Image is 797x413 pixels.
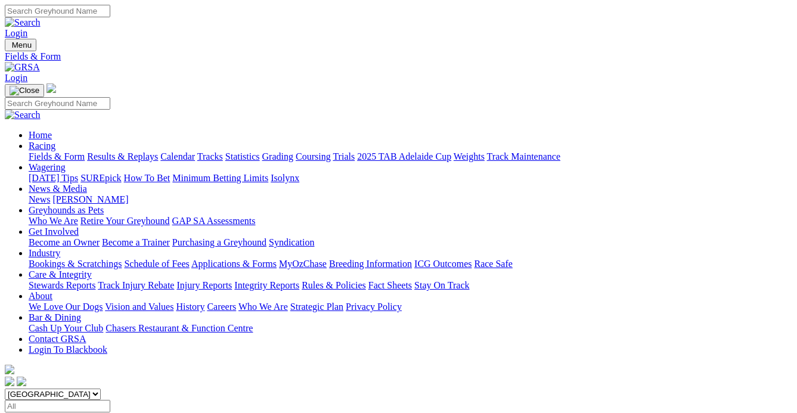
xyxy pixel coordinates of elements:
[454,151,485,162] a: Weights
[29,216,78,226] a: Who We Are
[29,162,66,172] a: Wagering
[80,173,121,183] a: SUREpick
[29,237,100,247] a: Become an Owner
[5,377,14,386] img: facebook.svg
[29,323,792,334] div: Bar & Dining
[87,151,158,162] a: Results & Replays
[29,173,78,183] a: [DATE] Tips
[487,151,560,162] a: Track Maintenance
[52,194,128,204] a: [PERSON_NAME]
[29,334,86,344] a: Contact GRSA
[105,302,173,312] a: Vision and Values
[302,280,366,290] a: Rules & Policies
[279,259,327,269] a: MyOzChase
[29,259,122,269] a: Bookings & Scratchings
[368,280,412,290] a: Fact Sheets
[29,302,792,312] div: About
[271,173,299,183] a: Isolynx
[102,237,170,247] a: Become a Trainer
[5,73,27,83] a: Login
[80,216,170,226] a: Retire Your Greyhound
[234,280,299,290] a: Integrity Reports
[5,17,41,28] img: Search
[176,280,232,290] a: Injury Reports
[225,151,260,162] a: Statistics
[29,269,92,280] a: Care & Integrity
[296,151,331,162] a: Coursing
[262,151,293,162] a: Grading
[29,130,52,140] a: Home
[124,259,189,269] a: Schedule of Fees
[5,84,44,97] button: Toggle navigation
[29,151,792,162] div: Racing
[160,151,195,162] a: Calendar
[29,280,792,291] div: Care & Integrity
[17,377,26,386] img: twitter.svg
[29,259,792,269] div: Industry
[29,291,52,301] a: About
[29,216,792,226] div: Greyhounds as Pets
[346,302,402,312] a: Privacy Policy
[29,173,792,184] div: Wagering
[5,39,36,51] button: Toggle navigation
[106,323,253,333] a: Chasers Restaurant & Function Centre
[172,216,256,226] a: GAP SA Assessments
[5,5,110,17] input: Search
[29,312,81,322] a: Bar & Dining
[29,184,87,194] a: News & Media
[29,151,85,162] a: Fields & Form
[5,110,41,120] img: Search
[29,237,792,248] div: Get Involved
[269,237,314,247] a: Syndication
[124,173,170,183] a: How To Bet
[414,280,469,290] a: Stay On Track
[29,302,103,312] a: We Love Our Dogs
[474,259,512,269] a: Race Safe
[414,259,472,269] a: ICG Outcomes
[29,226,79,237] a: Get Involved
[357,151,451,162] a: 2025 TAB Adelaide Cup
[197,151,223,162] a: Tracks
[29,280,95,290] a: Stewards Reports
[46,83,56,93] img: logo-grsa-white.png
[329,259,412,269] a: Breeding Information
[5,400,110,412] input: Select date
[191,259,277,269] a: Applications & Forms
[5,28,27,38] a: Login
[5,51,792,62] a: Fields & Form
[238,302,288,312] a: Who We Are
[207,302,236,312] a: Careers
[172,237,266,247] a: Purchasing a Greyhound
[176,302,204,312] a: History
[5,97,110,110] input: Search
[29,194,792,205] div: News & Media
[5,62,40,73] img: GRSA
[29,344,107,355] a: Login To Blackbook
[290,302,343,312] a: Strategic Plan
[98,280,174,290] a: Track Injury Rebate
[29,323,103,333] a: Cash Up Your Club
[5,365,14,374] img: logo-grsa-white.png
[10,86,39,95] img: Close
[29,141,55,151] a: Racing
[333,151,355,162] a: Trials
[172,173,268,183] a: Minimum Betting Limits
[12,41,32,49] span: Menu
[29,248,60,258] a: Industry
[29,194,50,204] a: News
[29,205,104,215] a: Greyhounds as Pets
